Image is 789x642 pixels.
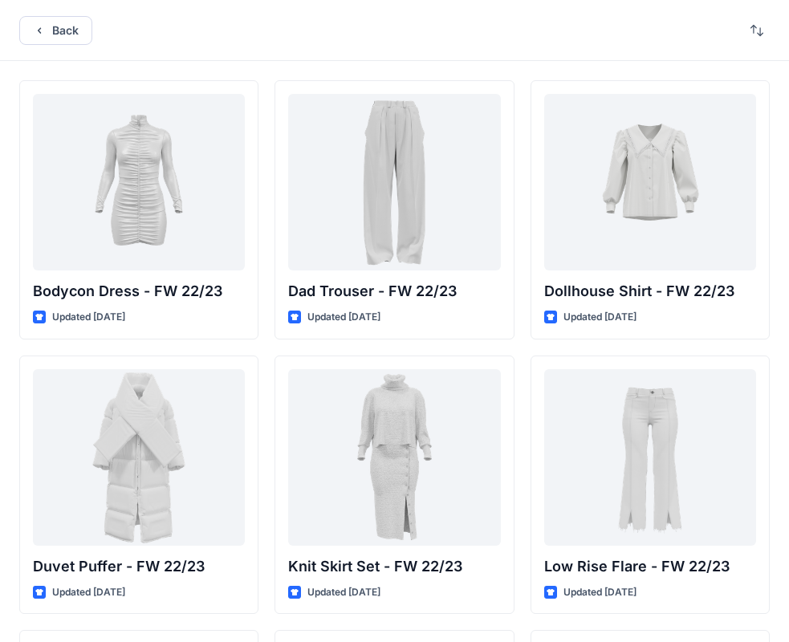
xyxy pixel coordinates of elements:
a: Knit Skirt Set - FW 22/23 [288,369,500,546]
p: Updated [DATE] [52,309,125,326]
p: Updated [DATE] [307,584,380,601]
p: Updated [DATE] [563,309,636,326]
a: Low Rise Flare - FW 22/23 [544,369,756,546]
p: Dad Trouser - FW 22/23 [288,280,500,303]
p: Updated [DATE] [52,584,125,601]
p: Updated [DATE] [307,309,380,326]
p: Duvet Puffer - FW 22/23 [33,555,245,578]
a: Duvet Puffer - FW 22/23 [33,369,245,546]
button: Back [19,16,92,45]
p: Knit Skirt Set - FW 22/23 [288,555,500,578]
p: Updated [DATE] [563,584,636,601]
a: Dollhouse Shirt - FW 22/23 [544,94,756,270]
a: Dad Trouser - FW 22/23 [288,94,500,270]
p: Bodycon Dress - FW 22/23 [33,280,245,303]
a: Bodycon Dress - FW 22/23 [33,94,245,270]
p: Low Rise Flare - FW 22/23 [544,555,756,578]
p: Dollhouse Shirt - FW 22/23 [544,280,756,303]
